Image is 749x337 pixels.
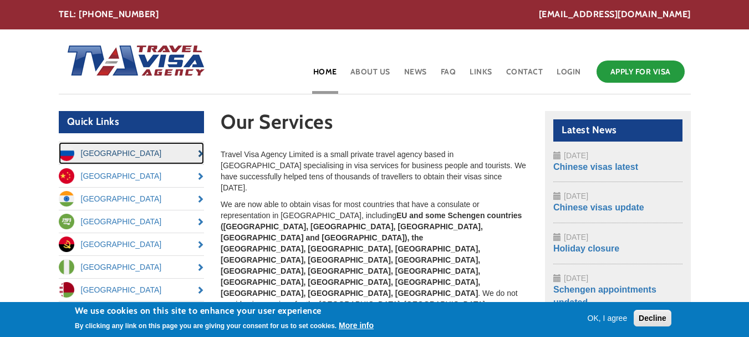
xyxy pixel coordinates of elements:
[339,320,374,331] button: More info
[59,34,206,89] img: Home
[59,165,205,187] a: [GEOGRAPHIC_DATA]
[553,119,682,142] h2: Latest News
[221,149,528,193] p: Travel Visa Agency Limited is a small private travel agency based in [GEOGRAPHIC_DATA] specialisi...
[59,188,205,210] a: [GEOGRAPHIC_DATA]
[59,256,205,278] a: [GEOGRAPHIC_DATA]
[553,162,638,172] a: Chinese visas latest
[583,313,632,324] button: OK, I agree
[564,274,588,283] span: [DATE]
[556,58,582,94] a: Login
[468,58,493,94] a: Links
[221,199,528,332] p: We are now able to obtain visas for most countries that have a consulate or representation in [GE...
[505,58,544,94] a: Contact
[564,151,588,160] span: [DATE]
[59,279,205,301] a: [GEOGRAPHIC_DATA]
[59,8,691,21] div: TEL: [PHONE_NUMBER]
[564,233,588,242] span: [DATE]
[75,305,374,317] h2: We use cookies on this site to enhance your user experience
[349,58,391,94] a: About Us
[221,111,528,138] h1: Our Services
[553,285,656,307] a: Schengen appointments updated
[440,58,457,94] a: FAQ
[59,210,205,233] a: [GEOGRAPHIC_DATA]
[597,61,685,83] a: Apply for Visa
[59,301,205,324] a: [GEOGRAPHIC_DATA]
[403,58,428,94] a: News
[564,192,588,200] span: [DATE]
[59,142,205,164] a: [GEOGRAPHIC_DATA]
[539,8,691,21] a: [EMAIL_ADDRESS][DOMAIN_NAME]
[312,58,338,94] a: Home
[75,322,337,330] p: By clicking any link on this page you are giving your consent for us to set cookies.
[59,233,205,255] a: [GEOGRAPHIC_DATA]
[553,244,619,253] a: Holiday closure
[553,203,644,212] a: Chinese visas update
[634,310,671,326] button: Decline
